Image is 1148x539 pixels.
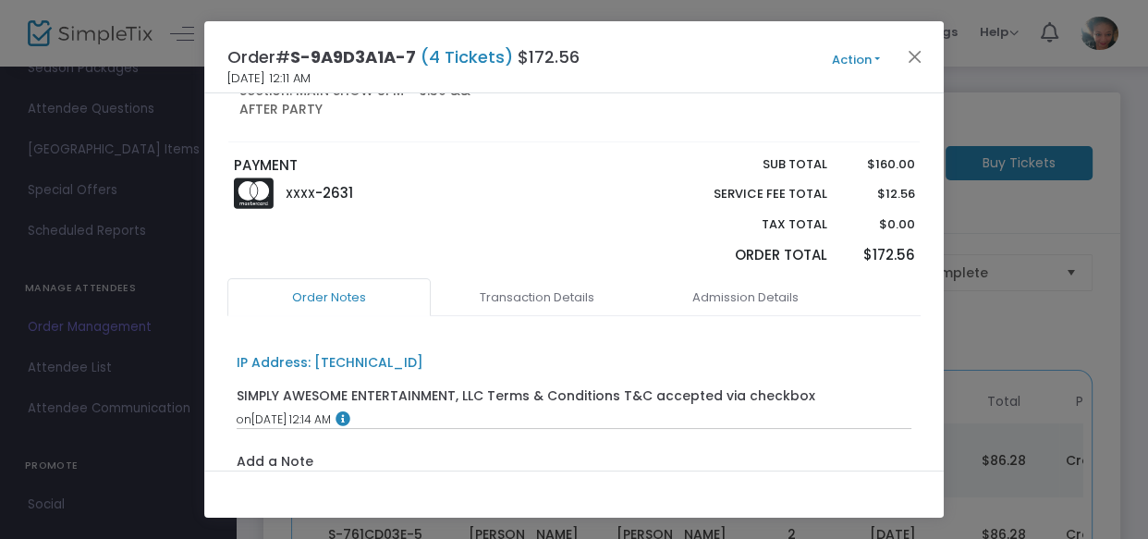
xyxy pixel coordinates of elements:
[286,186,315,202] span: XXXX
[227,44,580,69] h4: Order# $172.56
[845,155,914,174] p: $160.00
[435,278,639,317] a: Transaction Details
[227,278,431,317] a: Order Notes
[800,50,911,70] button: Action
[237,353,423,373] div: IP Address: [TECHNICAL_ID]
[845,215,914,234] p: $0.00
[227,69,311,88] span: [DATE] 12:11 AM
[237,411,251,427] span: on
[845,245,914,266] p: $172.56
[670,155,827,174] p: Sub total
[237,411,912,428] div: [DATE] 12:14 AM
[290,45,416,68] span: S-9A9D3A1A-7
[903,44,927,68] button: Close
[234,155,566,177] p: PAYMENT
[237,386,815,406] div: SIMPLY AWESOME ENTERTAINMENT, LLC Terms & Conditions T&C accepted via checkbox
[670,215,827,234] p: Tax Total
[670,245,827,266] p: Order Total
[315,183,353,202] span: -2631
[416,45,518,68] span: (4 Tickets)
[643,278,847,317] a: Admission Details
[845,185,914,203] p: $12.56
[670,185,827,203] p: Service Fee Total
[237,452,313,476] label: Add a Note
